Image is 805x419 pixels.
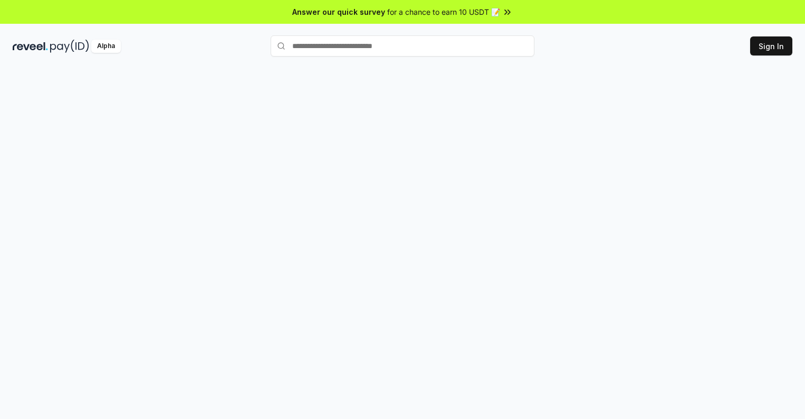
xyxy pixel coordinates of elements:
[387,6,500,17] span: for a chance to earn 10 USDT 📝
[50,40,89,53] img: pay_id
[292,6,385,17] span: Answer our quick survey
[91,40,121,53] div: Alpha
[750,36,792,55] button: Sign In
[13,40,48,53] img: reveel_dark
